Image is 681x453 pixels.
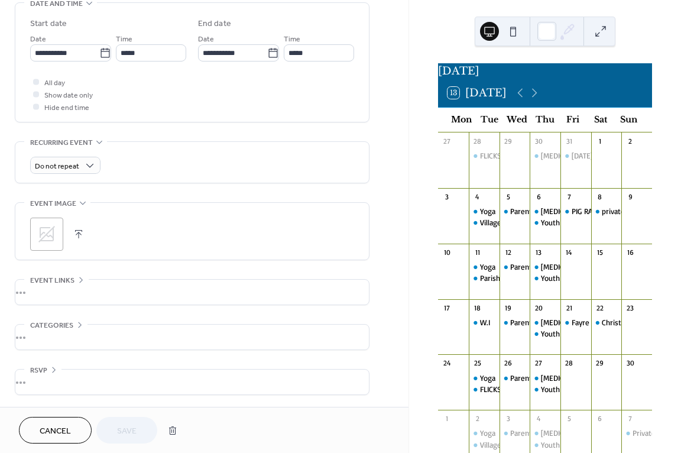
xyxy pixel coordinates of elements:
div: Parents & Toddlers [510,373,573,383]
div: FLICKS IN THE STICKS [469,150,500,161]
div: 18 [472,303,482,313]
div: Start date [30,18,67,30]
div: 28 [564,358,574,368]
div: Private Hire [621,428,652,438]
div: Parents & Toddlers [510,428,573,438]
div: Parents & Toddlers [510,317,573,328]
div: Youth Club [530,439,560,450]
div: 27 [534,358,544,368]
div: Tai Chi & Qigong [530,261,560,272]
div: FLICKS IN THE STICKS [480,150,550,161]
div: 23 [625,303,635,313]
div: Wed [503,108,531,132]
div: 30 [534,136,544,146]
div: FLICKS IN THE STICKS [469,384,500,394]
div: 29 [595,358,605,368]
div: [MEDICAL_DATA] & Qigong [541,317,628,328]
div: 12 [503,247,513,257]
div: Parents & Toddlers [500,317,530,328]
div: 25 [472,358,482,368]
div: 4 [472,192,482,202]
div: FLICKS IN THE STICKS [480,384,550,394]
span: Recurring event [30,137,93,149]
div: Parish Council Meeting [469,273,500,283]
div: Youth Club [530,328,560,339]
div: Fri [559,108,587,132]
div: Yoga [480,373,495,383]
div: 7 [564,192,574,202]
div: Youth Club [530,384,560,394]
div: Tai Chi & Qigong [530,428,560,438]
div: 13 [534,247,544,257]
div: 24 [442,358,452,368]
div: Fayre Set Up [560,317,591,328]
span: Event links [30,274,74,287]
div: Yoga [480,428,495,438]
div: Halloween BINGO [560,150,591,161]
div: Tai Chi & Qigong [530,317,560,328]
div: 6 [534,192,544,202]
div: 20 [534,303,544,313]
div: Fayre Set Up [572,317,614,328]
div: ••• [15,325,369,350]
div: Tai Chi & Qigong [530,206,560,216]
span: Cancel [40,425,71,438]
div: [MEDICAL_DATA] &Qigong [541,150,626,161]
div: PIG RACING [572,206,608,216]
div: 11 [472,247,482,257]
div: Parents & Toddlers [500,261,530,272]
div: 6 [595,414,605,424]
span: Event image [30,198,76,210]
div: 3 [503,414,513,424]
div: Youth Club [541,273,576,283]
button: Cancel [19,417,92,444]
div: 10 [442,247,452,257]
div: 27 [442,136,452,146]
div: Tai Chi & Qigong [530,373,560,383]
div: [MEDICAL_DATA] & Qigong [541,261,628,272]
span: Time [284,33,300,46]
button: 13[DATE] [443,84,511,102]
div: PIG RACING [560,206,591,216]
div: [DATE] BINGO [572,150,616,161]
div: [MEDICAL_DATA] & Qigong [541,206,628,216]
div: Yoga [469,206,500,216]
div: Yoga [480,206,495,216]
div: Youth Club [541,384,576,394]
span: Time [116,33,132,46]
div: Youth Club [541,439,576,450]
div: 16 [625,247,635,257]
span: Categories [30,319,73,332]
div: 8 [595,192,605,202]
div: 5 [503,192,513,202]
div: 17 [442,303,452,313]
div: private booking [602,206,653,216]
div: 1 [442,414,452,424]
div: 1 [595,136,605,146]
div: Christmas Fayre [602,317,655,328]
div: [DATE] [438,63,652,79]
div: Village Hall Committee Meeting [469,217,500,228]
div: Parents & Toddlers [500,373,530,383]
div: Private Hire [633,428,672,438]
div: private booking [591,206,622,216]
div: 7 [625,414,635,424]
span: Date [198,33,214,46]
div: Yoga [469,261,500,272]
div: 14 [564,247,574,257]
span: Do not repeat [35,160,79,173]
div: 30 [625,358,635,368]
span: Date [30,33,46,46]
div: Tue [475,108,503,132]
div: Parents & Toddlers [500,206,530,216]
div: Mon [447,108,475,132]
div: 29 [503,136,513,146]
div: Village Hall Committee Meeting [469,439,500,450]
div: Youth Club [541,328,576,339]
div: Sat [587,108,615,132]
span: All day [44,77,65,89]
div: Christmas Fayre [591,317,622,328]
div: 31 [564,136,574,146]
span: Hide end time [44,102,89,114]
